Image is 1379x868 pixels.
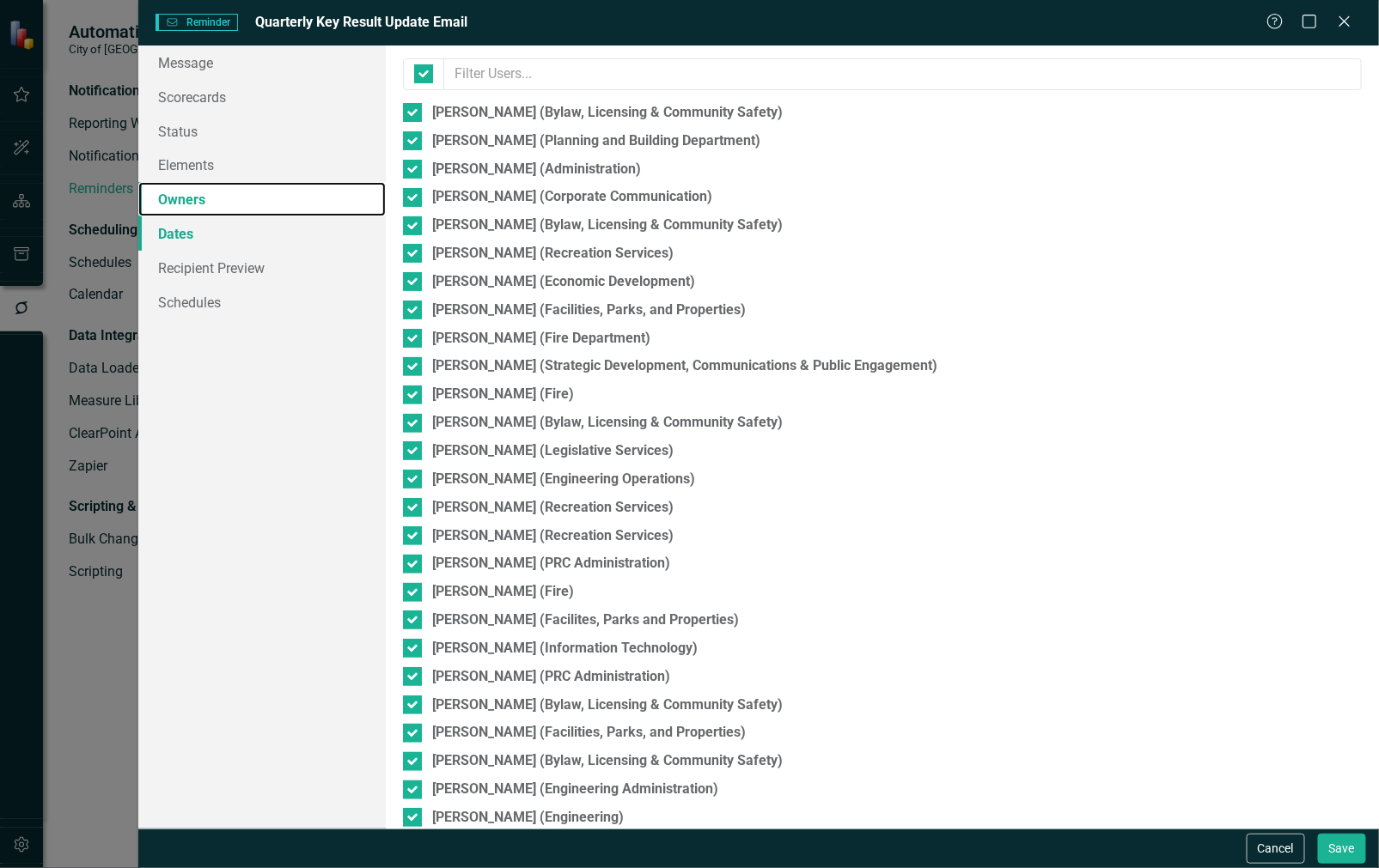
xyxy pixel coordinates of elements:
[432,582,574,602] div: [PERSON_NAME] (Fire)
[432,526,674,546] div: [PERSON_NAME] (Recreation Services)
[432,272,695,292] div: [PERSON_NAME] (Economic Development)
[432,723,746,743] div: [PERSON_NAME] (Facilities, Parks, and Properties)
[138,46,387,80] a: Message
[432,554,670,574] div: [PERSON_NAME] (PRC Administration)
[138,114,387,149] a: Status
[432,413,783,433] div: [PERSON_NAME] (Bylaw, Licensing & Community Safety)
[432,385,574,404] div: [PERSON_NAME] (Fire)
[1247,834,1305,864] button: Cancel
[255,14,467,30] span: Quarterly Key Result Update Email
[432,751,783,771] div: [PERSON_NAME] (Bylaw, Licensing & Community Safety)
[432,695,783,715] div: [PERSON_NAME] (Bylaw, Licensing & Community Safety)
[156,14,238,31] span: Reminder
[432,780,718,799] div: [PERSON_NAME] (Engineering Administration)
[432,498,674,518] div: [PERSON_NAME] (Recreation Services)
[432,667,670,687] div: [PERSON_NAME] (PRC Administration)
[432,300,746,320] div: [PERSON_NAME] (Facilities, Parks, and Properties)
[138,182,387,216] a: Owners
[432,639,698,659] div: [PERSON_NAME] (Information Technology)
[432,470,695,489] div: [PERSON_NAME] (Engineering Operations)
[432,808,624,828] div: [PERSON_NAME] (Engineering)
[1318,834,1366,864] button: Save
[432,610,739,630] div: [PERSON_NAME] (Facilites, Parks and Properties)
[432,441,674,461] div: [PERSON_NAME] (Legislative Services)
[138,251,387,285] a: Recipient Preview
[432,356,937,376] div: [PERSON_NAME] (Strategic Development, Communications & Public Engagement)
[432,244,674,264] div: [PERSON_NAME] (Recreation Services)
[138,80,387,114] a: Scorecards
[138,148,387,182] a: Elements
[432,131,760,151] div: [PERSON_NAME] (Planning and Building Department)
[432,215,783,235] div: [PERSON_NAME] (Bylaw, Licensing & Community Safety)
[432,160,641,179] div: [PERSON_NAME] (Administration)
[443,58,1362,90] input: Filter Users...
[432,187,712,207] div: [PERSON_NAME] (Corporate Communication)
[138,216,387,251] a: Dates
[138,285,387,319] a: Schedules
[432,103,783,123] div: [PERSON_NAME] (Bylaw, Licensing & Community Safety)
[432,329,650,349] div: [PERSON_NAME] (Fire Department)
